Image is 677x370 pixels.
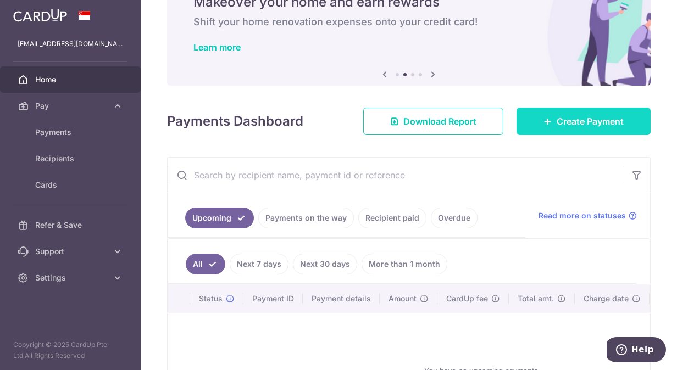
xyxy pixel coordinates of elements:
span: Recipients [35,153,108,164]
a: Overdue [431,208,478,228]
span: Create Payment [557,115,624,128]
span: Amount [389,293,417,304]
span: Cards [35,180,108,190]
span: Charge date [584,293,629,304]
span: Download Report [403,115,476,128]
a: Read more on statuses [539,210,637,221]
span: Pay [35,100,108,111]
span: Payments [35,127,108,138]
a: More than 1 month [362,254,447,274]
a: Next 30 days [293,254,357,274]
th: Payment details [303,284,380,313]
img: CardUp [13,9,67,22]
a: Learn more [193,42,241,53]
span: Home [35,74,108,85]
a: Recipient paid [358,208,426,228]
a: Payments on the way [258,208,354,228]
span: Read more on statuses [539,210,626,221]
a: Create Payment [517,108,651,135]
iframe: Opens a widget where you can find more information [607,337,666,365]
a: All [186,254,225,274]
a: Next 7 days [230,254,288,274]
span: Support [35,246,108,257]
span: Settings [35,272,108,283]
span: CardUp fee [446,293,488,304]
p: [EMAIL_ADDRESS][DOMAIN_NAME] [18,38,123,49]
h6: Shift your home renovation expenses onto your credit card! [193,15,624,29]
th: Payment ID [243,284,303,313]
span: Refer & Save [35,220,108,231]
input: Search by recipient name, payment id or reference [168,158,624,193]
h4: Payments Dashboard [167,111,303,131]
a: Download Report [363,108,503,135]
span: Total amt. [518,293,554,304]
a: Upcoming [185,208,254,228]
span: Status [199,293,223,304]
